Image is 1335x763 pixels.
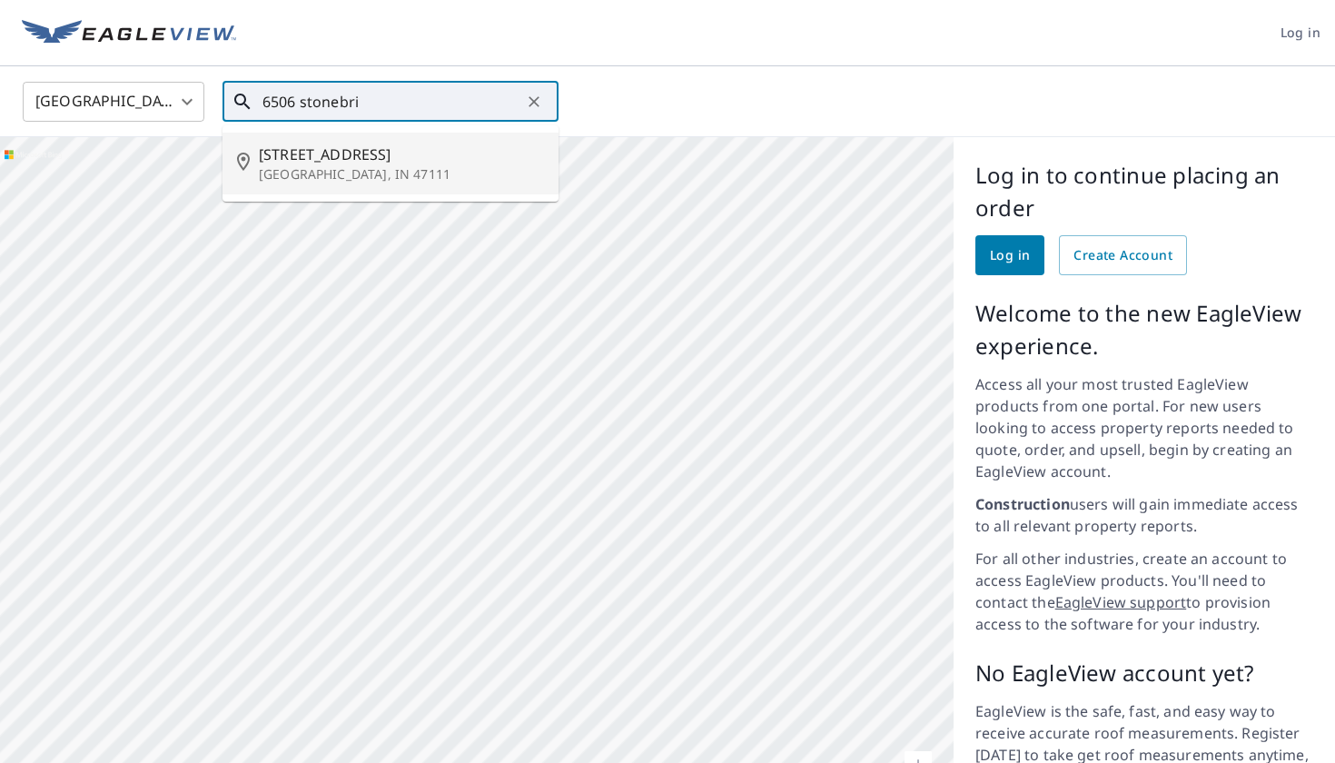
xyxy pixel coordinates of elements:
[975,159,1313,224] p: Log in to continue placing an order
[1281,22,1320,45] span: Log in
[975,548,1313,635] p: For all other industries, create an account to access EagleView products. You'll need to contact ...
[23,76,204,127] div: [GEOGRAPHIC_DATA]
[259,165,544,183] p: [GEOGRAPHIC_DATA], IN 47111
[521,89,547,114] button: Clear
[975,235,1044,275] a: Log in
[975,493,1313,537] p: users will gain immediate access to all relevant property reports.
[975,657,1313,689] p: No EagleView account yet?
[990,244,1030,267] span: Log in
[975,373,1313,482] p: Access all your most trusted EagleView products from one portal. For new users looking to access ...
[1059,235,1187,275] a: Create Account
[975,494,1070,514] strong: Construction
[1073,244,1172,267] span: Create Account
[259,144,544,165] span: [STREET_ADDRESS]
[1055,592,1187,612] a: EagleView support
[975,297,1313,362] p: Welcome to the new EagleView experience.
[22,20,236,47] img: EV Logo
[262,76,521,127] input: Search by address or latitude-longitude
